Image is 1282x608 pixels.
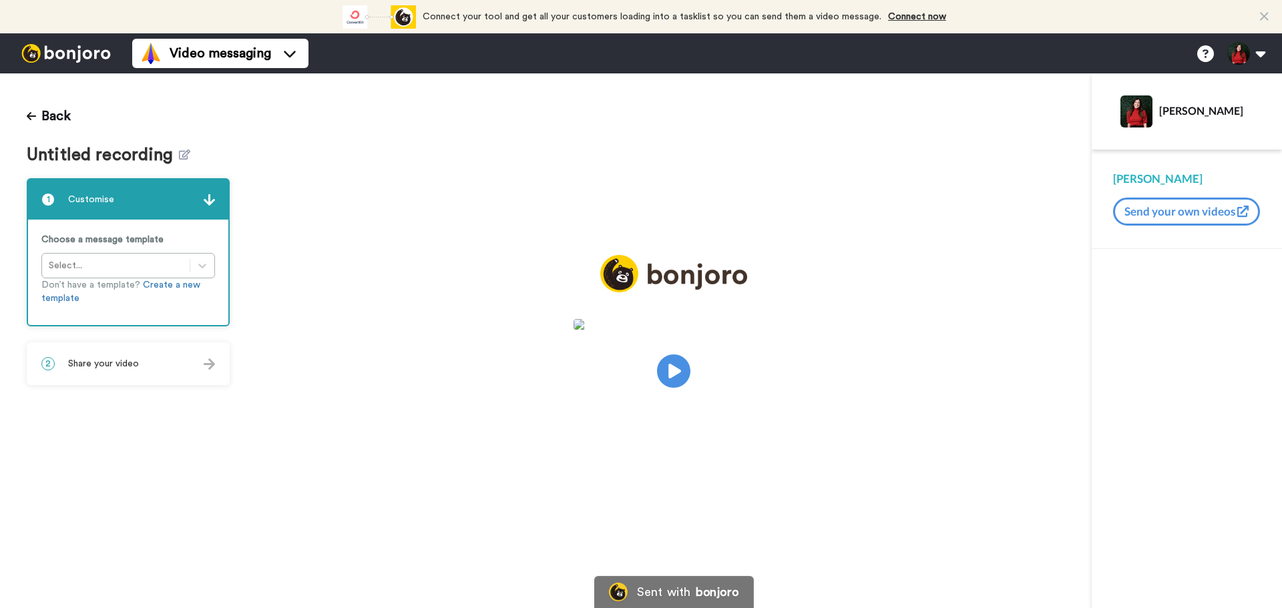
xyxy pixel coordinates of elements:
[27,342,230,385] div: 2Share your video
[68,193,114,206] span: Customise
[594,576,753,608] a: Bonjoro LogoSent withbonjoro
[696,586,738,598] div: bonjoro
[1113,198,1260,226] button: Send your own videos
[41,233,215,246] p: Choose a message template
[27,100,71,132] button: Back
[888,12,946,21] a: Connect now
[343,5,416,29] div: animation
[600,255,747,293] img: logo_full.png
[609,583,628,601] img: Bonjoro Logo
[1159,104,1260,117] div: [PERSON_NAME]
[170,44,271,63] span: Video messaging
[574,319,774,330] img: 9cc9af5d-d390-4dcd-8227-fe913fe4af28.jpg
[1113,171,1261,187] div: [PERSON_NAME]
[41,278,215,305] p: Don’t have a template?
[41,357,55,370] span: 2
[140,43,162,64] img: vm-color.svg
[1120,95,1152,127] img: Profile Image
[16,44,116,63] img: bj-logo-header-white.svg
[423,12,881,21] span: Connect your tool and get all your customers loading into a tasklist so you can send them a video...
[637,586,690,598] div: Sent with
[204,358,215,370] img: arrow.svg
[41,280,200,303] a: Create a new template
[27,145,179,165] span: Untitled recording
[204,194,215,206] img: arrow.svg
[41,193,55,206] span: 1
[68,357,139,370] span: Share your video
